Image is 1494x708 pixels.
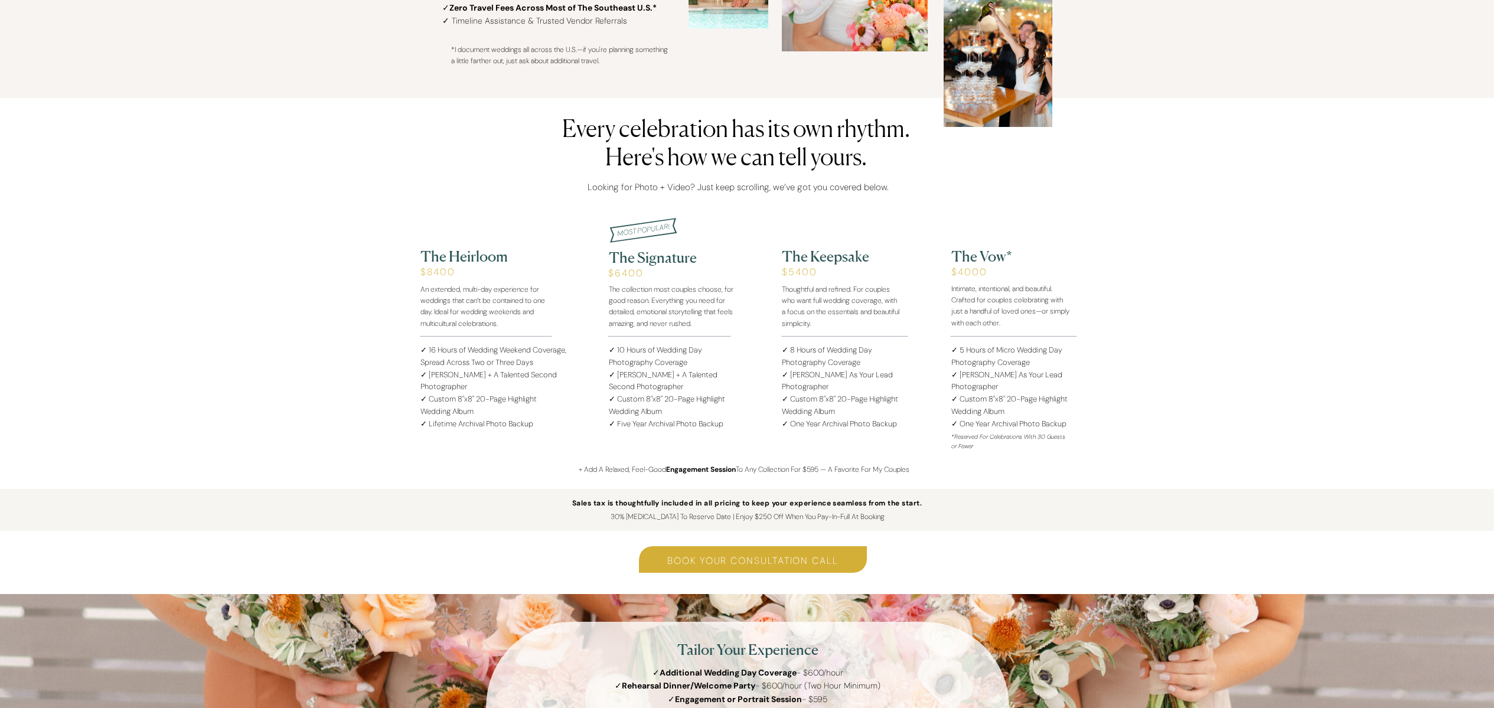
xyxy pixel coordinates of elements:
p: + Add A Relaxed, Feel-Good To Any Collection For $595 — A Favorite For My Couples [579,464,916,480]
h2: $4000 [951,266,1083,292]
p: ✓ 8 Hours of Wedding Day Photography Coverage ✓ [PERSON_NAME] As Your Lead Photographer ✓ Custom ... [782,344,905,419]
h2: Looking for Photo + Video? Just keep scrolling, we’ve got you covered below. [477,182,999,197]
b: Zero Travel Fees Across Most of The Southeast U.S.* [449,2,657,13]
h2: $5400 [782,266,914,292]
b: Engagement or Portrait Session [675,694,802,704]
p: ✓ 5 Hours of Micro Wedding Day Photography Coverage ✓ [PERSON_NAME] As Your Lead Photographer ✓ C... [951,344,1077,403]
i: MOST POPULAR! [616,221,670,238]
i: *Reserved For Celebrations With 30 Guests or Fewer [951,433,1065,450]
h2: The Signature [609,249,777,266]
p: An extended, multi-day experience for weddings that can’t be contained to one day. Ideal for wedd... [420,284,548,326]
p: ✓ 16 Hours of Wedding Weekend Coverage, Spread Across Two or Three Days ✓ [PERSON_NAME] + A Talen... [420,344,567,501]
h2: $6400 [608,267,740,284]
p: ✓ 10 Hours of Wedding Day Photography Coverage ✓ [PERSON_NAME] + A Talented Second Photographer ✓... [609,344,734,426]
h2: Every celebration has its own rhythm. Here's how we can tell yours. [475,114,997,182]
b: Additional Wedding Day Coverage [660,667,797,678]
b: Rehearsal Dinner/Welcome Party [622,680,755,691]
h2: The Vow* [951,247,1169,265]
h2: The Heirloom [420,247,614,265]
b: Engagement Session [666,465,736,474]
h2: $8400 [420,266,552,292]
p: *I document weddings all across the U.S.—if you're planning something a little farther out, just ... [451,44,668,68]
p: Intimate, intentional, and beautiful. Crafted for couples celebrating with just a handful of love... [951,283,1070,325]
p: 30% [MEDICAL_DATA] To Reserve Date | Enjoy $250 Off When You Pay-In-Full At Booking [577,511,918,523]
b: Sales tax is thoughtfully included in all pricing to keep your experience seamless from the start. [572,498,922,508]
p: The collection most couples choose, for good reason. Everything you need for detailed, emotional ... [609,284,740,326]
a: book your consultation call [639,553,867,567]
h2: Tailor Your Experience [486,641,1009,666]
p: Thoughtful and refined. For couples who want full wedding coverage, with a focus on the essential... [782,284,900,326]
h2: The Keepsake [782,247,950,265]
